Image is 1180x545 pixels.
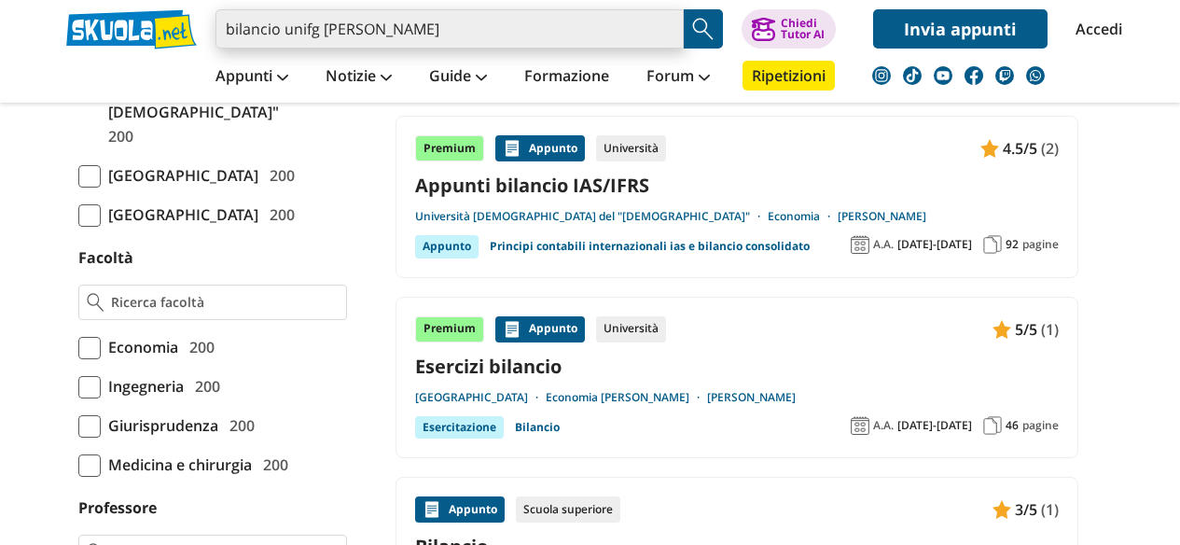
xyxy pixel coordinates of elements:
[642,61,715,94] a: Forum
[684,9,723,49] button: Search Button
[321,61,396,94] a: Notizie
[101,453,252,477] span: Medicina e chirurgia
[423,500,441,519] img: Appunti contenuto
[211,61,293,94] a: Appunti
[415,235,479,258] div: Appunto
[101,124,133,148] span: 200
[1022,237,1059,252] span: pagine
[415,209,768,224] a: Università [DEMOGRAPHIC_DATA] del "[DEMOGRAPHIC_DATA]"
[101,374,184,398] span: Ingegneria
[897,237,972,252] span: [DATE]-[DATE]
[1006,237,1019,252] span: 92
[415,416,504,439] div: Esercitazione
[873,9,1048,49] a: Invia appunti
[503,320,521,339] img: Appunti contenuto
[101,335,178,359] span: Economia
[689,15,717,43] img: Cerca appunti, riassunti o versioni
[415,354,1059,379] a: Esercizi bilancio
[872,66,891,85] img: instagram
[87,293,104,312] img: Ricerca facoltà
[1015,317,1037,342] span: 5/5
[851,235,869,254] img: Anno accademico
[495,316,585,342] div: Appunto
[516,496,620,523] div: Scuola superiore
[415,173,1059,198] a: Appunti bilancio IAS/IFRS
[1041,136,1059,161] span: (2)
[415,496,505,523] div: Appunto
[1022,418,1059,433] span: pagine
[742,9,836,49] button: ChiediTutor AI
[851,416,869,435] img: Anno accademico
[520,61,614,94] a: Formazione
[262,203,295,227] span: 200
[1076,9,1115,49] a: Accedi
[995,66,1014,85] img: twitch
[934,66,952,85] img: youtube
[222,413,255,438] span: 200
[415,390,546,405] a: [GEOGRAPHIC_DATA]
[101,163,258,188] span: [GEOGRAPHIC_DATA]
[1041,497,1059,522] span: (1)
[743,61,835,91] a: Ripetizioni
[965,66,983,85] img: facebook
[187,374,220,398] span: 200
[596,135,666,161] div: Università
[980,139,999,158] img: Appunti contenuto
[424,61,492,94] a: Guide
[490,235,810,258] a: Principi contabili internazionali ias e bilancio consolidato
[182,335,215,359] span: 200
[873,237,894,252] span: A.A.
[78,247,133,268] label: Facoltà
[596,316,666,342] div: Università
[415,316,484,342] div: Premium
[993,320,1011,339] img: Appunti contenuto
[873,418,894,433] span: A.A.
[262,163,295,188] span: 200
[495,135,585,161] div: Appunto
[101,413,218,438] span: Giurisprudenza
[903,66,922,85] img: tiktok
[111,293,338,312] input: Ricerca facoltà
[983,416,1002,435] img: Pagine
[993,500,1011,519] img: Appunti contenuto
[707,390,796,405] a: [PERSON_NAME]
[1003,136,1037,161] span: 4.5/5
[503,139,521,158] img: Appunti contenuto
[256,453,288,477] span: 200
[101,203,258,227] span: [GEOGRAPHIC_DATA]
[1006,418,1019,433] span: 46
[768,209,838,224] a: Economia
[838,209,926,224] a: [PERSON_NAME]
[78,497,157,518] label: Professore
[983,235,1002,254] img: Pagine
[1015,497,1037,522] span: 3/5
[546,390,707,405] a: Economia [PERSON_NAME]
[781,18,825,40] div: Chiedi Tutor AI
[1026,66,1045,85] img: WhatsApp
[415,135,484,161] div: Premium
[215,9,684,49] input: Cerca appunti, riassunti o versioni
[897,418,972,433] span: [DATE]-[DATE]
[1041,317,1059,342] span: (1)
[515,416,560,439] a: Bilancio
